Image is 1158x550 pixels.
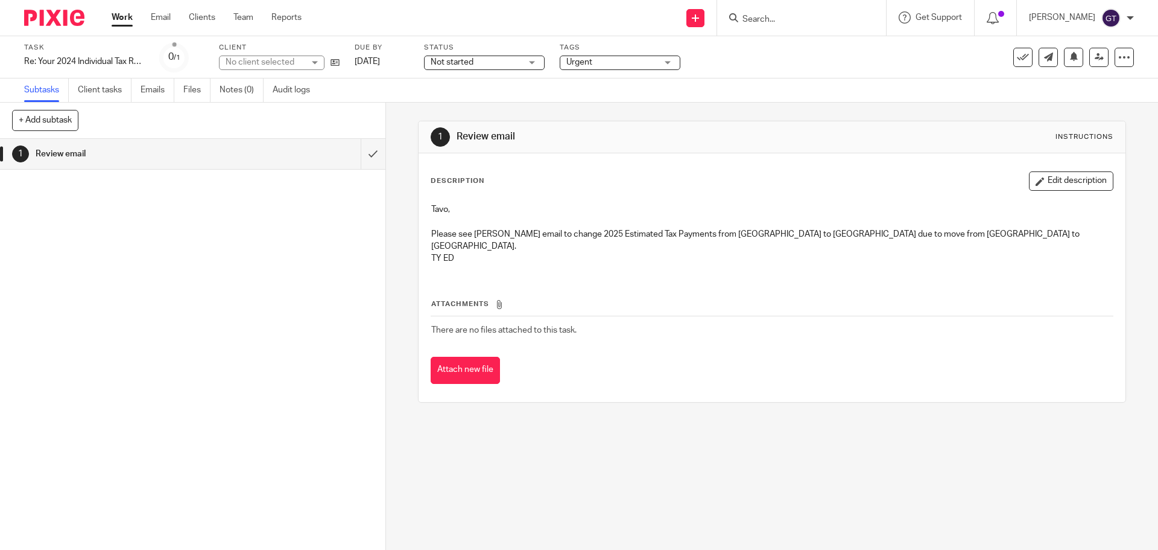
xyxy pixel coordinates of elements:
[355,57,380,66] span: [DATE]
[12,110,78,130] button: + Add subtask
[424,43,545,53] label: Status
[12,145,29,162] div: 1
[431,326,577,334] span: There are no files attached to this task.
[219,43,340,53] label: Client
[24,43,145,53] label: Task
[1055,132,1113,142] div: Instructions
[431,301,489,307] span: Attachments
[431,203,1112,216] p: Tavo,
[168,50,180,64] div: 0
[273,78,319,102] a: Audit logs
[220,78,264,102] a: Notes (0)
[141,78,174,102] a: Emails
[457,130,798,143] h1: Review email
[566,58,592,66] span: Urgent
[24,56,145,68] div: Re: Your 2024 Individual Tax Return is Complete
[1101,8,1121,28] img: svg%3E
[431,176,484,186] p: Description
[916,13,962,22] span: Get Support
[431,58,473,66] span: Not started
[112,11,133,24] a: Work
[431,252,1112,264] p: TY ED
[271,11,302,24] a: Reports
[431,357,500,384] button: Attach new file
[151,11,171,24] a: Email
[741,14,850,25] input: Search
[78,78,131,102] a: Client tasks
[560,43,680,53] label: Tags
[233,11,253,24] a: Team
[431,228,1112,253] p: Please see [PERSON_NAME] email to change 2025 Estimated Tax Payments from [GEOGRAPHIC_DATA] to [G...
[174,54,180,61] small: /1
[226,56,304,68] div: No client selected
[36,145,244,163] h1: Review email
[24,10,84,26] img: Pixie
[183,78,210,102] a: Files
[1029,171,1113,191] button: Edit description
[1029,11,1095,24] p: [PERSON_NAME]
[355,43,409,53] label: Due by
[24,78,69,102] a: Subtasks
[431,127,450,147] div: 1
[189,11,215,24] a: Clients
